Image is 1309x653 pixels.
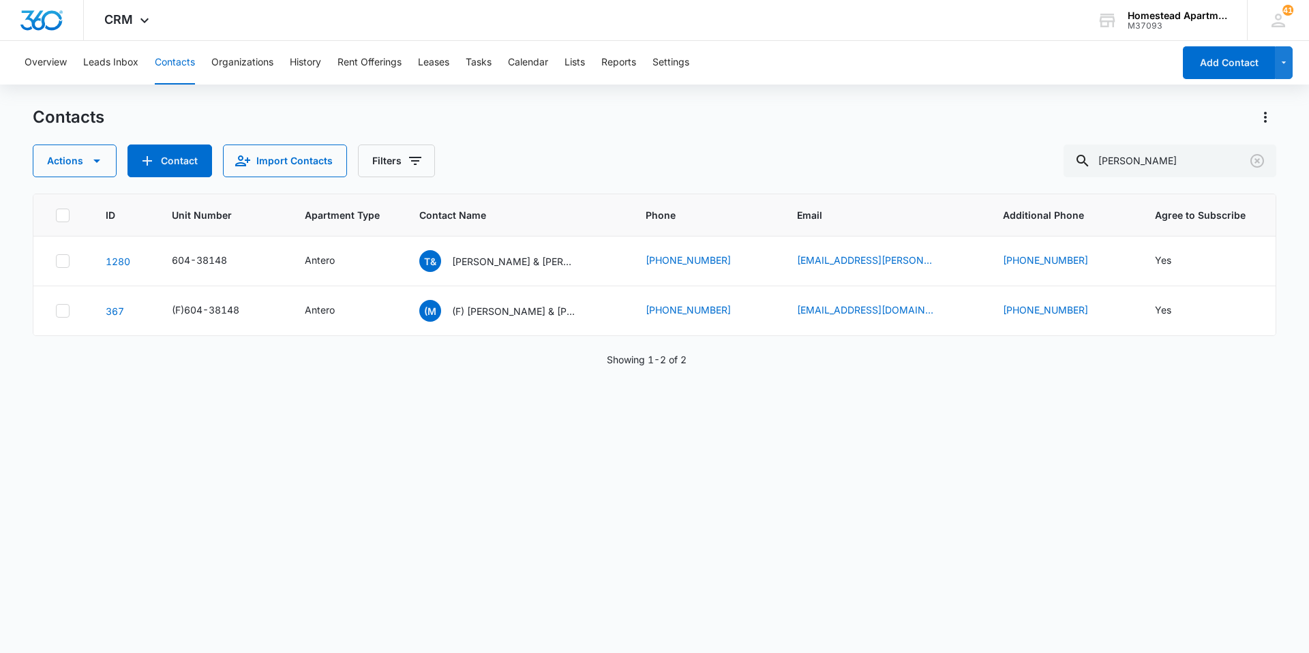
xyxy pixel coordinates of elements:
[305,253,359,269] div: Apartment Type - Antero - Select to Edit Field
[646,208,744,222] span: Phone
[1128,21,1227,31] div: account id
[305,303,335,317] div: Antero
[797,208,950,222] span: Email
[418,41,449,85] button: Leases
[607,352,687,367] p: Showing 1-2 of 2
[1282,5,1293,16] div: notifications count
[1155,303,1196,319] div: Agree to Subscribe - Yes - Select to Edit Field
[106,256,130,267] a: Navigate to contact details page for Tanner & Arianna Teaff
[1003,303,1088,317] a: [PHONE_NUMBER]
[508,41,548,85] button: Calendar
[1003,253,1088,267] a: [PHONE_NUMBER]
[172,253,252,269] div: Unit Number - 604-38148 - Select to Edit Field
[1155,208,1254,222] span: Agree to Subscribe
[419,300,599,322] div: Contact Name - (F) Michelle & David Hedberg - Select to Edit Field
[601,41,636,85] button: Reports
[172,303,239,317] div: (F)604-38148
[1003,303,1113,319] div: Additional Phone - (361) 461-2966 - Select to Edit Field
[1155,253,1196,269] div: Agree to Subscribe - Yes - Select to Edit Field
[155,41,195,85] button: Contacts
[1003,208,1122,222] span: Additional Phone
[646,303,755,319] div: Phone - (361) 815-4419 - Select to Edit Field
[1128,10,1227,21] div: account name
[797,253,933,267] a: [EMAIL_ADDRESS][PERSON_NAME][DOMAIN_NAME]
[25,41,67,85] button: Overview
[419,208,593,222] span: Contact Name
[452,254,575,269] p: [PERSON_NAME] & [PERSON_NAME]
[797,303,958,319] div: Email - michellehedberg@yahoo.com - Select to Edit Field
[211,41,273,85] button: Organizations
[1254,106,1276,128] button: Actions
[1064,145,1276,177] input: Search Contacts
[305,208,387,222] span: Apartment Type
[33,145,117,177] button: Actions
[1003,253,1113,269] div: Additional Phone - (970) 451-7970 - Select to Edit Field
[106,208,119,222] span: ID
[646,303,731,317] a: [PHONE_NUMBER]
[419,250,441,272] span: T&
[1282,5,1293,16] span: 41
[452,304,575,318] p: (F) [PERSON_NAME] & [PERSON_NAME]
[223,145,347,177] button: Import Contacts
[419,300,441,322] span: (M
[646,253,755,269] div: Phone - (970) 980-1141 - Select to Edit Field
[127,145,212,177] button: Add Contact
[1155,253,1171,267] div: Yes
[172,253,227,267] div: 604-38148
[33,107,104,127] h1: Contacts
[358,145,435,177] button: Filters
[305,303,359,319] div: Apartment Type - Antero - Select to Edit Field
[1155,303,1171,317] div: Yes
[646,253,731,267] a: [PHONE_NUMBER]
[106,305,124,317] a: Navigate to contact details page for (F) Michelle & David Hedberg
[83,41,138,85] button: Leads Inbox
[466,41,492,85] button: Tasks
[305,253,335,267] div: Antero
[172,303,264,319] div: Unit Number - (F)604-38148 - Select to Edit Field
[337,41,402,85] button: Rent Offerings
[565,41,585,85] button: Lists
[419,250,599,272] div: Contact Name - Tanner & Arianna Teaff - Select to Edit Field
[1246,150,1268,172] button: Clear
[797,253,958,269] div: Email - arianna.tanner.2017@gmail.com - Select to Edit Field
[797,303,933,317] a: [EMAIL_ADDRESS][DOMAIN_NAME]
[104,12,133,27] span: CRM
[172,208,272,222] span: Unit Number
[290,41,321,85] button: History
[652,41,689,85] button: Settings
[1183,46,1275,79] button: Add Contact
